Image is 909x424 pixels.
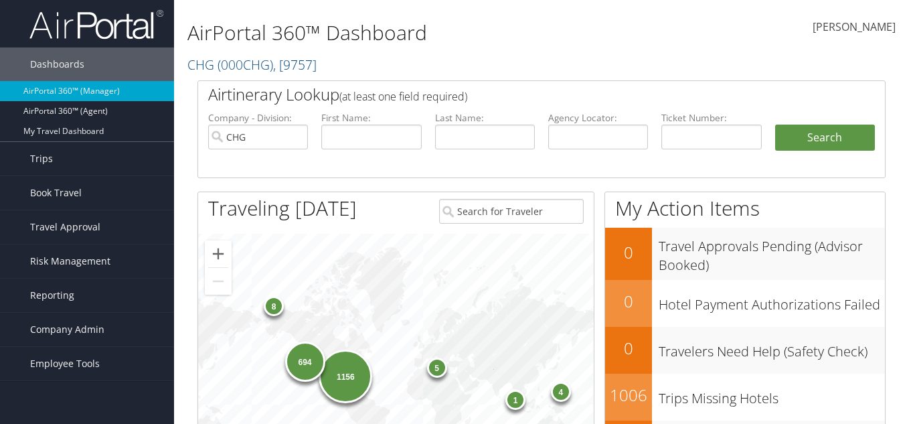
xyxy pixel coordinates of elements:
label: Last Name: [435,111,535,125]
a: 0Hotel Payment Authorizations Failed [605,280,885,327]
span: Dashboards [30,48,84,81]
a: [PERSON_NAME] [813,7,896,48]
h2: 1006 [605,384,652,407]
label: First Name: [321,111,421,125]
div: 1156 [319,349,372,403]
button: Search [775,125,875,151]
span: Company Admin [30,313,104,346]
div: 1 [505,389,525,409]
h3: Trips Missing Hotels [659,382,885,408]
a: 0Travel Approvals Pending (Advisor Booked) [605,228,885,279]
label: Ticket Number: [661,111,761,125]
h2: 0 [605,290,652,313]
h2: Airtinerary Lookup [208,83,818,106]
a: 0Travelers Need Help (Safety Check) [605,327,885,374]
div: 5 [426,358,446,378]
h1: My Action Items [605,194,885,222]
span: , [ 9757 ] [273,56,317,74]
a: 1006Trips Missing Hotels [605,374,885,421]
label: Agency Locator: [548,111,648,125]
input: Search for Traveler [439,199,584,224]
div: 694 [284,342,325,382]
button: Zoom out [205,268,232,295]
h2: 0 [605,241,652,264]
h3: Travelers Need Help (Safety Check) [659,336,885,361]
h2: 0 [605,337,652,360]
div: 8 [264,296,284,316]
h3: Hotel Payment Authorizations Failed [659,289,885,314]
span: Book Travel [30,176,82,210]
h1: AirPortal 360™ Dashboard [187,19,659,47]
span: Trips [30,142,53,175]
button: Zoom in [205,240,232,267]
span: Reporting [30,279,74,312]
img: airportal-logo.png [29,9,163,40]
span: (at least one field required) [339,89,467,104]
h3: Travel Approvals Pending (Advisor Booked) [659,230,885,275]
label: Company - Division: [208,111,308,125]
span: ( 000CHG ) [218,56,273,74]
h1: Traveling [DATE] [208,194,357,222]
span: Travel Approval [30,210,100,244]
span: Employee Tools [30,347,100,380]
span: [PERSON_NAME] [813,19,896,34]
div: 4 [551,381,571,401]
span: Risk Management [30,244,110,278]
a: CHG [187,56,317,74]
